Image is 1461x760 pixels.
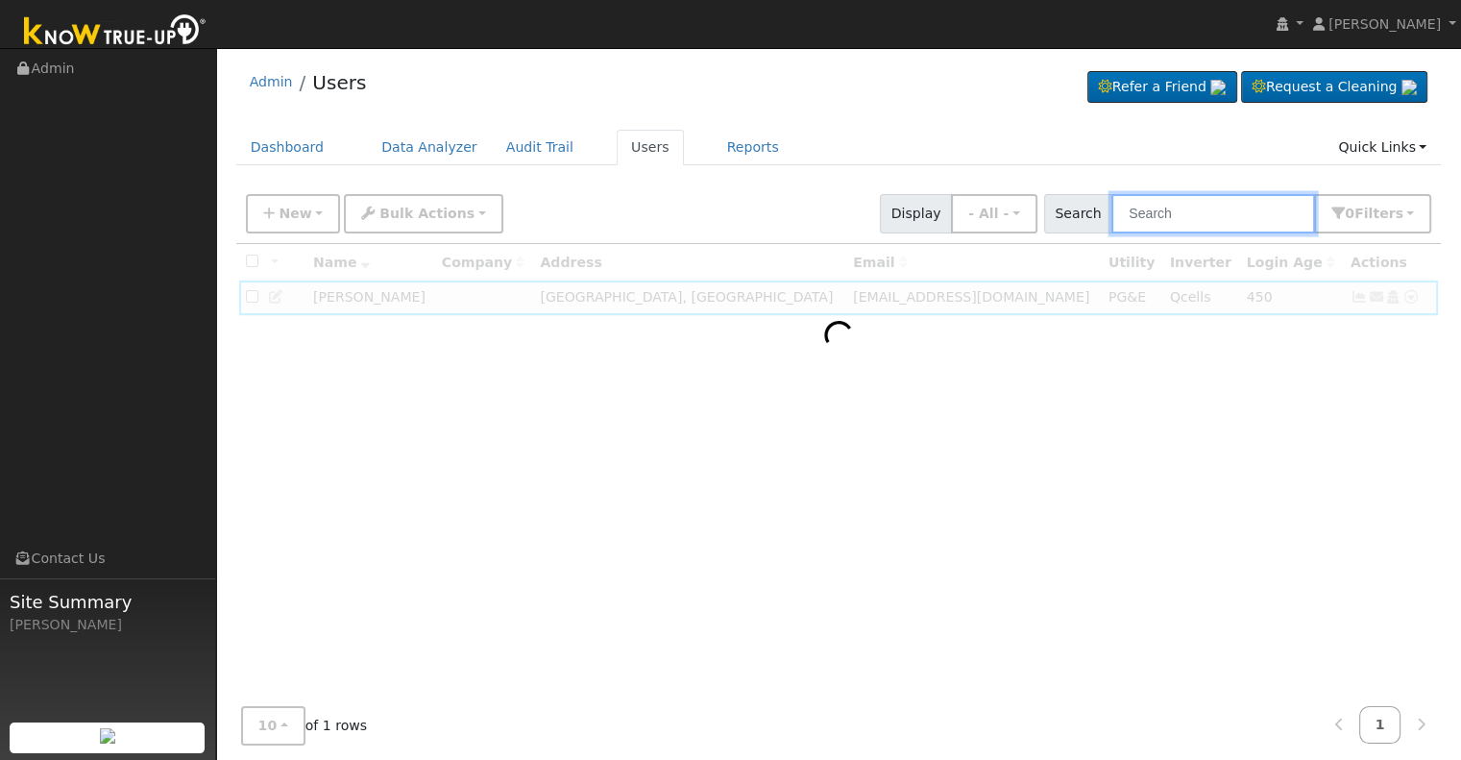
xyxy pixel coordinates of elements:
button: Bulk Actions [344,194,502,233]
a: Audit Trail [492,130,588,165]
a: Admin [250,74,293,89]
a: Request a Cleaning [1241,71,1427,104]
button: 0Filters [1314,194,1431,233]
img: Know True-Up [14,11,216,54]
img: retrieve [100,728,115,744]
span: Site Summary [10,589,206,615]
a: Reports [713,130,793,165]
span: of 1 rows [241,706,368,746]
button: 10 [241,706,305,746]
span: Display [880,194,952,233]
input: Search [1111,194,1315,233]
img: retrieve [1401,80,1417,95]
a: Quick Links [1324,130,1441,165]
button: New [246,194,341,233]
a: Users [312,71,366,94]
a: Users [617,130,684,165]
a: Data Analyzer [367,130,492,165]
span: Bulk Actions [379,206,475,221]
span: New [279,206,311,221]
a: 1 [1359,706,1401,744]
span: Filter [1354,206,1403,221]
span: 10 [258,718,278,733]
span: [PERSON_NAME] [1328,16,1441,32]
a: Refer a Friend [1087,71,1237,104]
span: s [1395,206,1402,221]
span: Search [1044,194,1112,233]
img: retrieve [1210,80,1226,95]
button: - All - [951,194,1037,233]
div: [PERSON_NAME] [10,615,206,635]
a: Dashboard [236,130,339,165]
